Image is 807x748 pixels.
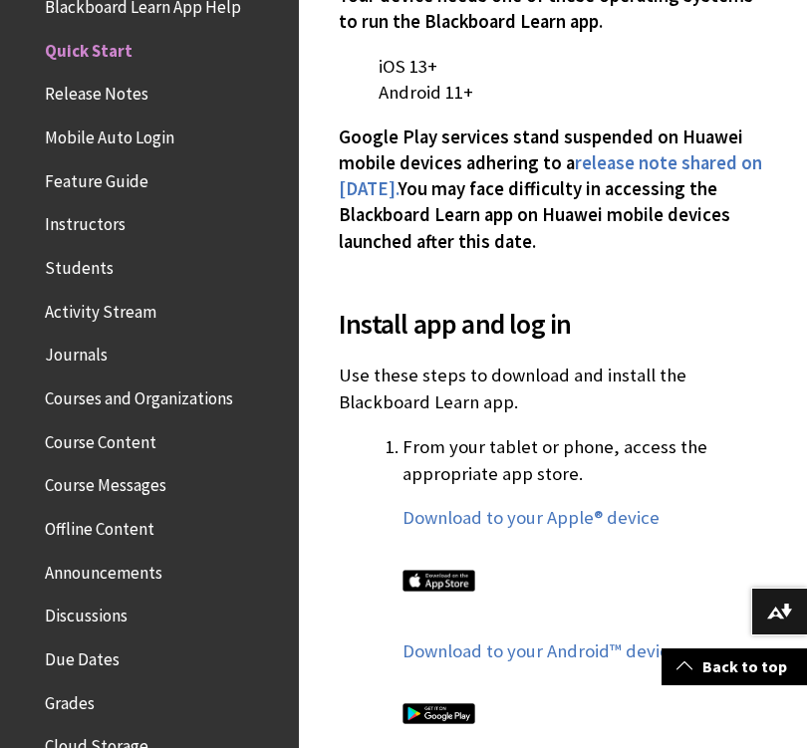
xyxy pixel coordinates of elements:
span: Feature Guide [45,164,148,191]
span: Grades [45,686,95,713]
span: Students [45,251,114,278]
span: Offline Content [45,512,154,539]
p: From your tablet or phone, access the appropriate app store. [403,434,767,486]
a: Download to your Apple® device [403,506,660,530]
img: Google Play [403,703,475,725]
span: Due Dates [45,642,120,669]
span: Instructors [45,208,126,235]
span: Quick Start [45,34,133,61]
span: Course Content [45,425,156,452]
span: Announcements [45,556,162,583]
a: Download to your Android™ device [403,639,678,663]
span: Activity Stream [45,295,156,322]
p: Use these steps to download and install the Blackboard Learn app. [339,363,767,414]
span: Release Notes [45,78,148,105]
a: release note shared on [DATE]. [339,151,762,201]
span: Google Play services stand suspended on Huawei mobile devices adhering to a [339,125,743,174]
a: Back to top [662,648,807,685]
p: iOS 13+ Android 11+ [339,54,767,106]
span: Install app and log in [339,303,767,345]
span: Course Messages [45,469,166,496]
span: Journals [45,339,108,366]
span: Courses and Organizations [45,381,233,408]
span: Mobile Auto Login [45,121,174,147]
span: Discussions [45,599,128,625]
span: You may face difficulty in accessing the Blackboard Learn app on Huawei mobile devices launched a... [339,177,730,252]
img: Apple App Store [403,570,475,592]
